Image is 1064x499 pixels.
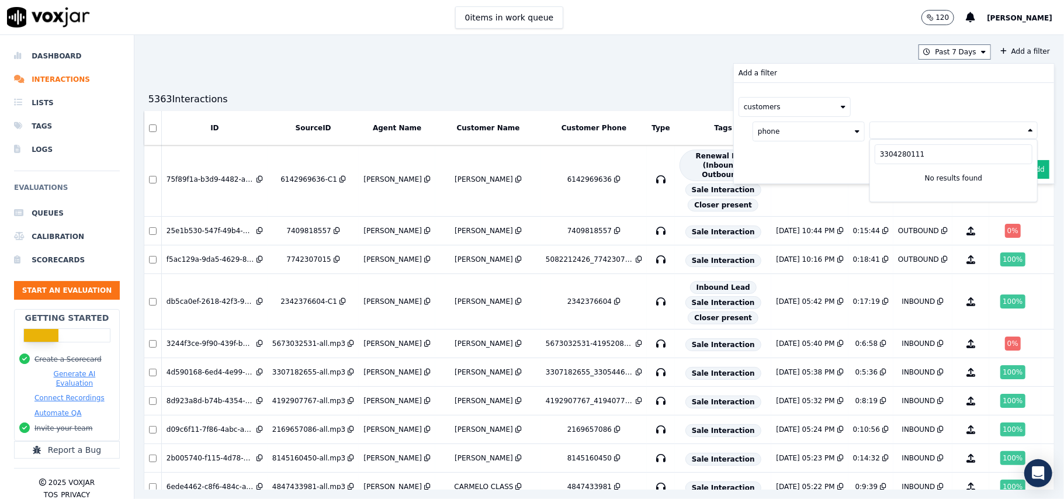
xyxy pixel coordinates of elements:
div: 6142969636 [567,175,612,184]
a: Dashboard [14,44,120,68]
div: 5673032531-all.mp3 [272,339,345,348]
div: 0:8:19 [855,396,878,406]
button: Invite your team [34,424,92,433]
div: Open Intercom Messenger [1024,459,1052,487]
div: INBOUND [902,339,935,348]
button: Automate QA [34,408,81,418]
div: [PERSON_NAME] [363,226,422,235]
div: [PERSON_NAME] [455,255,513,264]
span: Sale Interaction [685,226,761,238]
div: INBOUND [902,297,935,306]
button: Past 7 Days [919,44,991,60]
div: [DATE] 05:22 PM [776,482,834,491]
button: [PERSON_NAME] [987,11,1064,25]
div: [PERSON_NAME] [363,297,422,306]
button: SourceID [296,124,331,133]
div: 6142969636-C1 [280,175,337,184]
div: INBOUND [902,425,935,434]
div: [DATE] 05:32 PM [776,396,834,406]
div: [DATE] 05:23 PM [776,453,834,463]
span: Sale Interaction [685,453,761,466]
div: 0 % [1005,224,1021,238]
div: [PERSON_NAME] [455,175,513,184]
div: 2b005740-f115-4d78-a98d-4ba007721760 [167,453,254,463]
button: 0items in work queue [455,6,564,29]
div: 100 % [1000,451,1025,465]
div: 6ede4462-c8f6-484c-a49b-519f78188033 [167,482,254,491]
div: 4192907767-all.mp3 [272,396,345,406]
div: 3244f3ce-9f90-439f-b275-a614de5fe731 [167,339,254,348]
a: Queues [14,202,120,225]
button: phone [753,122,865,141]
div: INBOUND [902,368,935,377]
div: 2342376604 [567,297,612,306]
div: 3307182655_3305446624 [546,368,633,377]
div: 100 % [1000,252,1025,266]
div: 0:9:39 [855,482,878,491]
div: 100 % [1000,422,1025,436]
span: Sale Interaction [685,367,761,380]
div: [PERSON_NAME] [363,339,422,348]
div: 100 % [1000,480,1025,494]
div: [DATE] 05:38 PM [776,368,834,377]
div: [PERSON_NAME] [455,396,513,406]
div: [PERSON_NAME] [363,482,422,491]
div: INBOUND [902,396,935,406]
div: [PERSON_NAME] [363,255,422,264]
span: [PERSON_NAME] [987,14,1052,22]
div: 8145160450 [567,453,612,463]
div: [PERSON_NAME] [363,368,422,377]
div: 0:15:44 [853,226,880,235]
div: 25e1b530-547f-49b4-b5b2-ca27abfcad5e [167,226,254,235]
div: 2342376604-C1 [280,297,337,306]
h6: Evaluations [14,181,120,202]
div: 5363 Interaction s [148,92,228,106]
div: 7742307015 [286,255,331,264]
div: OUTBOUND [898,226,939,235]
div: 7409818557 [567,226,612,235]
div: 75f89f1a-b3d9-4482-a44f-b6f29530a027 [167,175,254,184]
a: Tags [14,115,120,138]
a: Calibration [14,225,120,248]
p: 2025 Voxjar [48,478,95,487]
button: 120 [921,10,955,25]
div: 5673032531-4195208553 [546,339,633,348]
span: Sale Interaction [685,338,761,351]
div: f5ac129a-9da5-4629-88d5-ff08f9f86aad [167,255,254,264]
div: 7409818557 [286,226,331,235]
div: [PERSON_NAME] [363,396,422,406]
div: [DATE] 05:42 PM [776,297,834,306]
a: Scorecards [14,248,120,272]
button: Create a Scorecard [34,355,102,364]
button: Add a filterAdd a filter customers phone No results found Cancel Add [996,44,1055,58]
button: Connect Recordings [34,393,105,403]
span: Sale Interaction [685,424,761,437]
div: No results found [875,164,1032,192]
div: 0 % [1005,337,1021,351]
span: Sale Interaction [685,481,761,494]
button: Generate AI Evaluation [34,369,115,388]
div: [DATE] 05:24 PM [776,425,834,434]
button: Add [1027,160,1049,179]
button: Agent Name [373,124,421,133]
li: Lists [14,91,120,115]
input: Search comma separated [875,144,1032,164]
button: Tags [714,124,732,133]
button: Start an Evaluation [14,281,120,300]
div: 4847433981 [567,482,612,491]
div: 5082212426_7742307015 [546,255,633,264]
div: 0:17:19 [853,297,880,306]
a: Logs [14,138,120,161]
div: [DATE] 10:44 PM [776,226,834,235]
div: d09c6f11-7f86-4abc-a568-3fb3f689489e [167,425,254,434]
div: 8d923a8d-b74b-4354-bb97-474d9659290c [167,396,254,406]
span: Closer present [688,311,758,324]
div: [PERSON_NAME] [363,453,422,463]
div: 0:6:58 [855,339,878,348]
span: Sale Interaction [685,254,761,267]
div: 4192907767_4194077112 [546,396,633,406]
